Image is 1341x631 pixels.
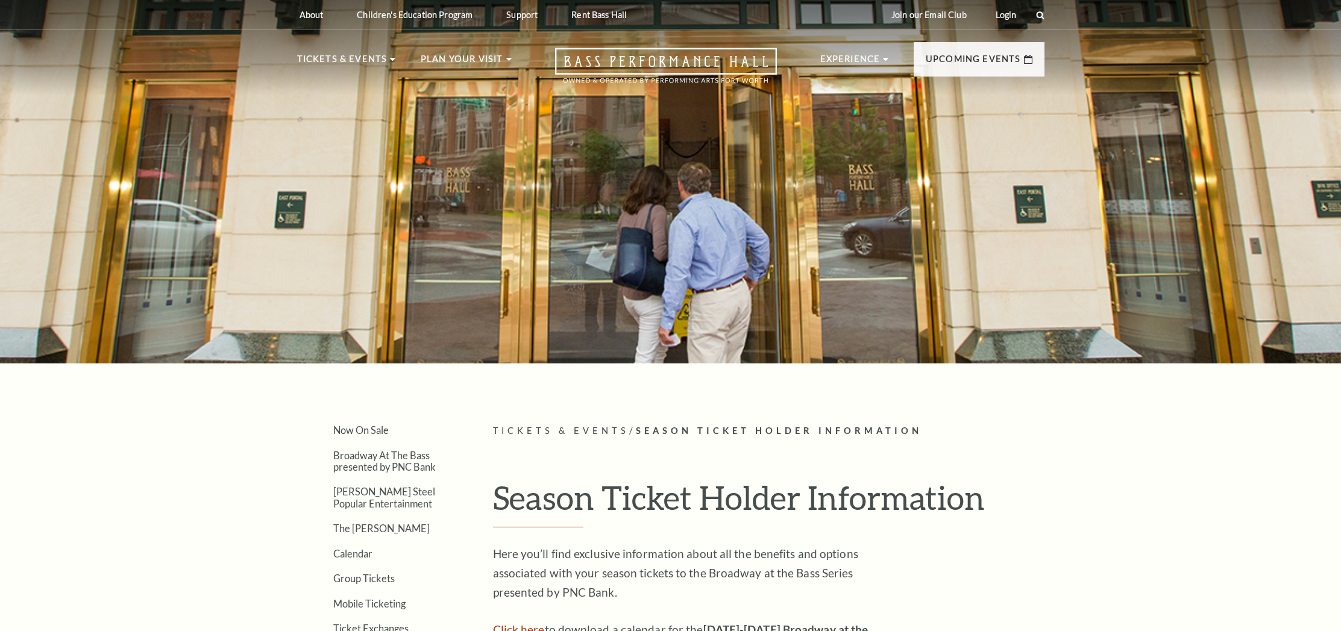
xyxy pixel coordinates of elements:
span: Tickets & Events [493,425,630,436]
p: / [493,424,1044,439]
p: Here you’ll find exclusive information about all the benefits and options associated with your se... [493,544,885,602]
p: Plan Your Visit [421,52,503,74]
p: Support [506,10,538,20]
a: Group Tickets [333,573,395,584]
a: The [PERSON_NAME] [333,523,430,534]
h1: Season Ticket Holder Information [493,478,1044,527]
p: Children's Education Program [357,10,473,20]
a: [PERSON_NAME] Steel Popular Entertainment [333,486,435,509]
p: Upcoming Events [926,52,1021,74]
p: Rent Bass Hall [571,10,627,20]
span: Season Ticket Holder Information [636,425,922,436]
a: Broadway At The Bass presented by PNC Bank [333,450,436,472]
a: Mobile Ticketing [333,598,406,609]
a: Now On Sale [333,424,389,436]
p: Experience [820,52,881,74]
p: About [300,10,324,20]
a: Calendar [333,548,372,559]
p: Tickets & Events [297,52,388,74]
